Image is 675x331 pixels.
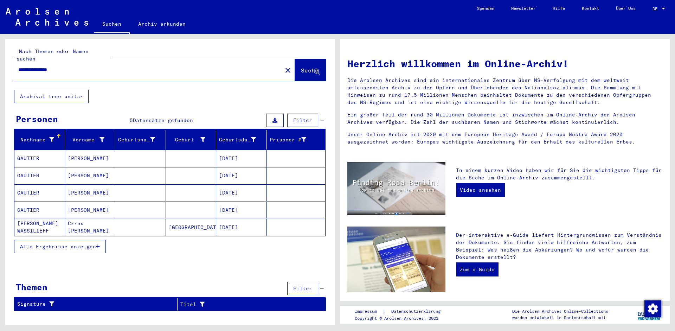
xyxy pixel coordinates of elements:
a: Suchen [94,15,130,34]
div: Signature [17,299,177,310]
p: Der interaktive e-Guide liefert Hintergrundwissen zum Verständnis der Dokumente. Sie finden viele... [456,231,663,261]
img: yv_logo.png [636,306,662,323]
mat-cell: Czrns [PERSON_NAME] [65,219,116,236]
mat-cell: [PERSON_NAME] [65,150,116,167]
mat-cell: GAUTIER [14,167,65,184]
a: Zum e-Guide [456,262,499,276]
mat-cell: [DATE] [216,150,267,167]
img: video.jpg [347,162,445,215]
span: Filter [293,285,312,292]
div: Geburtsname [118,136,155,144]
mat-header-cell: Prisoner # [267,130,326,149]
p: Die Arolsen Archives sind ein internationales Zentrum über NS-Verfolgung mit dem weltweit umfasse... [347,77,663,106]
div: Vorname [68,136,105,144]
a: Archiv erkunden [130,15,194,32]
div: | [355,308,449,315]
mat-cell: [PERSON_NAME] [65,202,116,218]
div: Titel [180,299,317,310]
img: Arolsen_neg.svg [6,8,88,26]
mat-cell: [PERSON_NAME] WASSILIEFF [14,219,65,236]
p: Copyright © Arolsen Archives, 2021 [355,315,449,322]
p: In einem kurzen Video haben wir für Sie die wichtigsten Tipps für die Suche im Online-Archiv zusa... [456,167,663,182]
p: Ein großer Teil der rund 30 Millionen Dokumente ist inzwischen im Online-Archiv der Arolsen Archi... [347,111,663,126]
button: Archival tree units [14,90,89,103]
div: Geburt‏ [169,136,206,144]
span: Datensätze gefunden [133,117,193,123]
span: 5 [130,117,133,123]
mat-cell: [DATE] [216,184,267,201]
a: Impressum [355,308,382,315]
span: Filter [293,117,312,123]
mat-cell: GAUTIER [14,202,65,218]
button: Alle Ergebnisse anzeigen [14,240,106,253]
span: Alle Ergebnisse anzeigen [20,243,96,250]
span: DE [652,6,660,11]
div: Themen [16,281,47,293]
button: Filter [287,282,318,295]
button: Suche [295,59,326,81]
span: Suche [301,67,319,74]
mat-cell: [DATE] [216,202,267,218]
div: Signature [17,300,168,308]
div: Geburtsdatum [219,136,256,144]
mat-cell: [PERSON_NAME] [65,167,116,184]
div: Prisoner # [270,134,317,145]
mat-header-cell: Vorname [65,130,116,149]
mat-header-cell: Nachname [14,130,65,149]
div: Nachname [17,134,65,145]
div: Vorname [68,134,115,145]
div: Geburtsname [118,134,166,145]
a: Datenschutzerklärung [386,308,449,315]
button: Clear [281,63,295,77]
mat-cell: GAUTIER [14,184,65,201]
div: Geburt‏ [169,134,216,145]
mat-header-cell: Geburtsname [115,130,166,149]
mat-header-cell: Geburtsdatum [216,130,267,149]
mat-cell: GAUTIER [14,150,65,167]
mat-cell: [DATE] [216,219,267,236]
div: Personen [16,113,58,125]
mat-label: Nach Themen oder Namen suchen [17,48,89,62]
mat-icon: close [284,66,292,75]
mat-cell: [DATE] [216,167,267,184]
a: Video ansehen [456,183,505,197]
button: Filter [287,114,318,127]
p: Unser Online-Archiv ist 2020 mit dem European Heritage Award / Europa Nostra Award 2020 ausgezeic... [347,131,663,146]
div: Nachname [17,136,54,144]
h1: Herzlich willkommen im Online-Archiv! [347,56,663,71]
img: Zustimmung ändern [644,300,661,317]
div: Titel [180,301,308,308]
p: wurden entwickelt in Partnerschaft mit [512,314,608,321]
mat-header-cell: Geburt‏ [166,130,217,149]
div: Geburtsdatum [219,134,266,145]
mat-cell: [PERSON_NAME] [65,184,116,201]
mat-cell: [GEOGRAPHIC_DATA] [166,219,217,236]
img: eguide.jpg [347,227,445,292]
p: Die Arolsen Archives Online-Collections [512,308,608,314]
div: Prisoner # [270,136,307,144]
